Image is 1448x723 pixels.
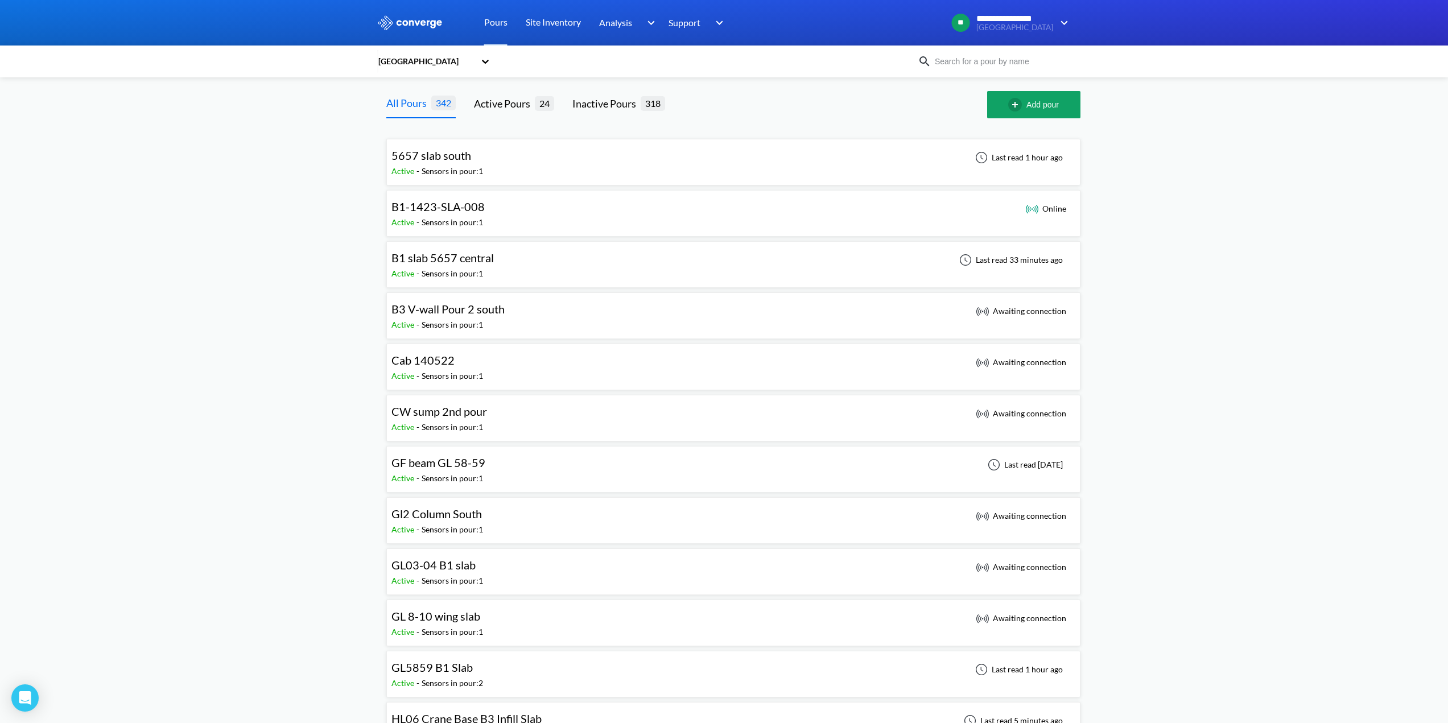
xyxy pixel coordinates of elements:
[391,660,473,674] span: GL5859 B1 Slab
[708,16,727,30] img: downArrow.svg
[422,523,483,536] div: Sensors in pour: 1
[976,509,989,523] img: awaiting_connection_icon.svg
[416,320,422,329] span: -
[391,302,505,316] span: B3 V-wall Pour 2 south
[422,421,483,433] div: Sensors in pour: 1
[391,609,480,623] span: GL 8-10 wing slab
[391,456,485,469] span: GF beam GL 58-59
[386,408,1080,418] a: CW sump 2nd pourActive-Sensors in pour:1 Awaiting connection
[976,304,989,318] img: awaiting_connection_icon.svg
[931,55,1069,68] input: Search for a pour by name
[391,166,416,176] span: Active
[391,148,471,162] span: 5657 slab south
[386,305,1080,315] a: B3 V-wall Pour 2 southActive-Sensors in pour:1 Awaiting connection
[391,268,416,278] span: Active
[391,404,487,418] span: CW sump 2nd pour
[535,96,554,110] span: 24
[391,524,416,534] span: Active
[386,664,1080,674] a: GL5859 B1 SlabActive-Sensors in pour:2Last read 1 hour ago
[391,627,416,637] span: Active
[422,370,483,382] div: Sensors in pour: 1
[391,353,455,367] span: Cab 140522
[416,576,422,585] span: -
[386,95,431,111] div: All Pours
[976,356,989,369] img: awaiting_connection_icon.svg
[981,458,1066,472] div: Last read [DATE]
[391,507,482,520] span: Gl2 Column South
[422,472,483,485] div: Sensors in pour: 1
[1025,202,1039,216] img: online_icon.svg
[976,509,1066,523] div: Awaiting connection
[416,268,422,278] span: -
[391,473,416,483] span: Active
[11,684,39,712] div: Open Intercom Messenger
[377,55,475,68] div: [GEOGRAPHIC_DATA]
[976,560,989,574] img: awaiting_connection_icon.svg
[976,407,989,420] img: awaiting_connection_icon.svg
[976,356,1066,369] div: Awaiting connection
[976,560,1066,574] div: Awaiting connection
[976,23,1053,32] span: [GEOGRAPHIC_DATA]
[422,626,483,638] div: Sensors in pour: 1
[391,422,416,432] span: Active
[391,200,485,213] span: B1-1423-SLA-008
[422,575,483,587] div: Sensors in pour: 1
[386,203,1080,213] a: B1-1423-SLA-008Active-Sensors in pour:1 Online
[386,510,1080,520] a: Gl2 Column SouthActive-Sensors in pour:1 Awaiting connection
[969,151,1066,164] div: Last read 1 hour ago
[422,677,483,689] div: Sensors in pour: 2
[976,304,1066,318] div: Awaiting connection
[391,576,416,585] span: Active
[987,91,1080,118] button: Add pour
[386,152,1080,162] a: 5657 slab southActive-Sensors in pour:1Last read 1 hour ago
[474,96,535,111] div: Active Pours
[391,217,416,227] span: Active
[391,320,416,329] span: Active
[391,678,416,688] span: Active
[1025,202,1066,216] div: Online
[391,558,476,572] span: GL03-04 B1 slab
[416,371,422,381] span: -
[391,371,416,381] span: Active
[669,15,700,30] span: Support
[1053,16,1071,30] img: downArrow.svg
[391,251,494,265] span: B1 slab 5657 central
[416,422,422,432] span: -
[416,678,422,688] span: -
[599,15,632,30] span: Analysis
[386,254,1080,264] a: B1 slab 5657 centralActive-Sensors in pour:1Last read 33 minutes ago
[976,612,989,625] img: awaiting_connection_icon.svg
[640,16,658,30] img: downArrow.svg
[422,319,483,331] div: Sensors in pour: 1
[976,612,1066,625] div: Awaiting connection
[416,627,422,637] span: -
[422,267,483,280] div: Sensors in pour: 1
[416,217,422,227] span: -
[976,407,1066,420] div: Awaiting connection
[1008,98,1026,111] img: add-circle-outline.svg
[918,55,931,68] img: icon-search.svg
[386,561,1080,571] a: GL03-04 B1 slabActive-Sensors in pour:1 Awaiting connection
[422,165,483,177] div: Sensors in pour: 1
[422,216,483,229] div: Sensors in pour: 1
[386,459,1080,469] a: GF beam GL 58-59Active-Sensors in pour:1Last read [DATE]
[953,253,1066,267] div: Last read 33 minutes ago
[431,96,456,110] span: 342
[386,613,1080,622] a: GL 8-10 wing slabActive-Sensors in pour:1 Awaiting connection
[572,96,641,111] div: Inactive Pours
[386,357,1080,366] a: Cab 140522Active-Sensors in pour:1 Awaiting connection
[969,663,1066,676] div: Last read 1 hour ago
[416,473,422,483] span: -
[416,524,422,534] span: -
[377,15,443,30] img: logo_ewhite.svg
[641,96,665,110] span: 318
[416,166,422,176] span: -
